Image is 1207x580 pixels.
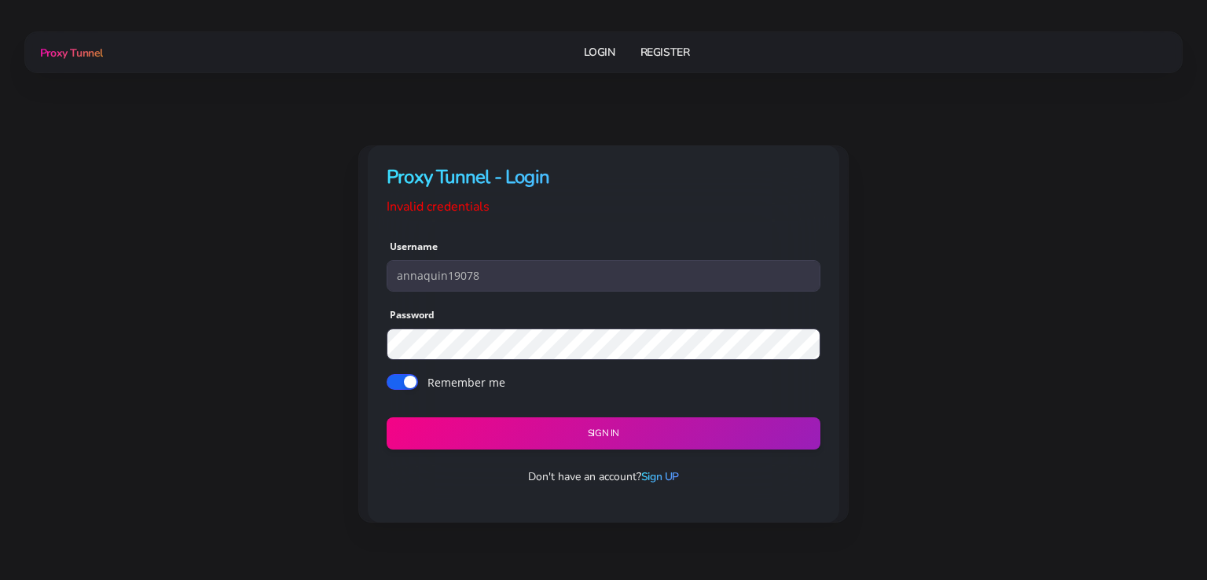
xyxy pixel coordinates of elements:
span: Proxy Tunnel [40,46,103,61]
p: Don't have an account? [374,468,833,485]
a: Sign UP [641,469,679,484]
a: Login [584,38,615,67]
a: Register [640,38,690,67]
h4: Proxy Tunnel - Login [387,164,820,190]
a: Proxy Tunnel [37,40,103,65]
span: Invalid credentials [387,198,490,215]
button: Sign in [387,417,820,450]
input: Username [387,260,820,292]
label: Remember me [427,374,505,391]
label: Username [390,240,438,254]
label: Password [390,308,435,322]
iframe: Webchat Widget [1131,504,1187,560]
